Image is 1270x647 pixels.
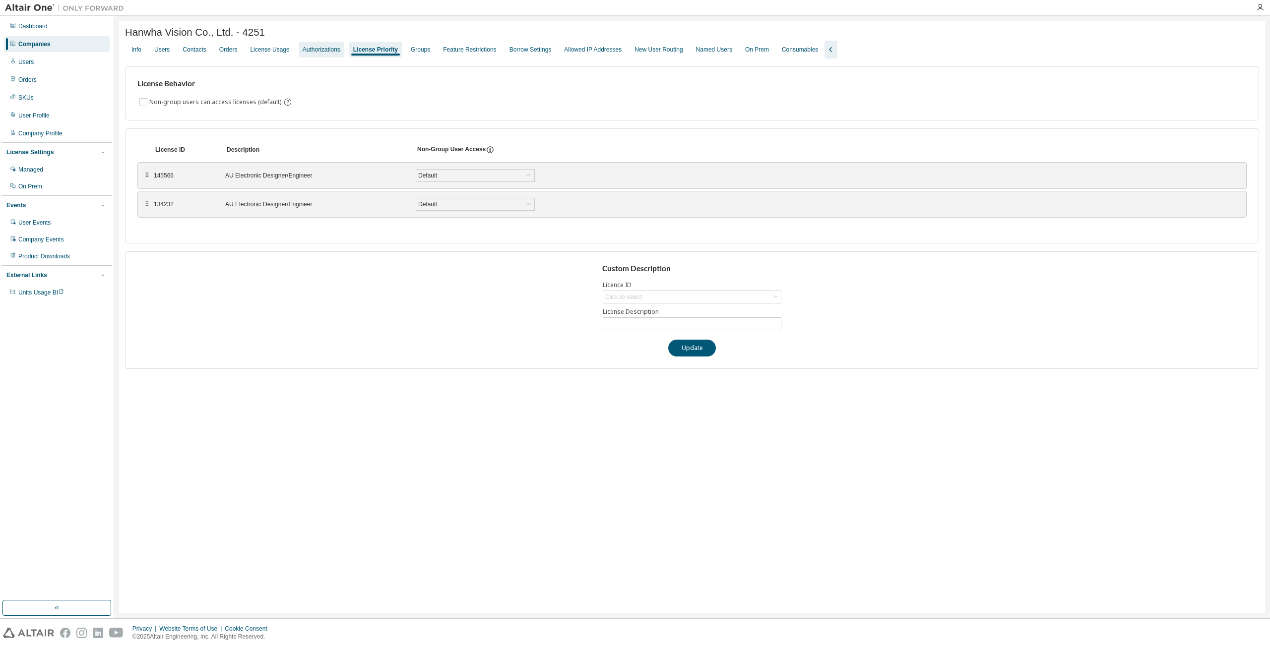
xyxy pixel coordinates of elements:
div: Dashboard [18,22,48,30]
div: 134232 [154,200,213,208]
div: Orders [219,46,238,54]
div: Cookie Consent [225,625,273,633]
button: Update [668,340,716,356]
div: Borrow Settings [509,46,552,54]
div: License Usage [250,46,289,54]
div: Events [6,201,26,209]
img: instagram.svg [76,628,87,638]
img: Altair One [5,3,129,13]
div: AU Electronic Designer/Engineer [225,200,404,208]
img: facebook.svg [60,628,70,638]
div: Website Terms of Use [159,625,225,633]
div: User Events [18,219,51,227]
div: Users [154,46,170,54]
label: Licence ID [603,281,781,289]
div: Default [417,170,439,181]
div: Feature Restrictions [443,46,496,54]
div: ⠿ [144,172,150,179]
div: Contacts [183,46,206,54]
div: Default [416,198,534,210]
div: Users [18,58,34,66]
div: Click to select [605,293,642,301]
div: Allowed IP Addresses [564,46,622,54]
div: Default [416,170,534,181]
svg: By default any user not assigned to any group can access any license. Turn this setting off to di... [283,98,292,107]
div: License Settings [6,148,54,156]
div: Product Downloads [18,252,70,260]
h3: Custom Description [602,264,782,274]
div: Companies [18,40,51,48]
div: External Links [6,271,47,279]
div: Consumables [782,46,818,54]
div: Description [227,146,405,154]
div: Managed [18,166,43,174]
div: AU Electronic Designer/Engineer [225,172,404,179]
div: Authorizations [303,46,340,54]
div: Non-Group User Access [417,145,486,154]
label: Non-group users can access licenses (default) [149,96,283,108]
div: Company Events [18,235,63,243]
img: altair_logo.svg [3,628,54,638]
div: On Prem [745,46,769,54]
div: Info [131,46,141,54]
div: New User Routing [635,46,683,54]
div: On Prem [18,182,42,190]
div: License Priority [353,46,398,54]
div: Groups [411,46,430,54]
div: 145566 [154,172,213,179]
h3: License Behavior [137,79,291,89]
label: License Description [603,308,781,316]
div: Click to select [603,291,781,303]
span: Hanwha Vision Co., Ltd. - 4251 [125,27,265,38]
div: Company Profile [18,129,63,137]
div: Default [417,199,439,210]
div: Privacy [132,625,159,633]
p: © 2025 Altair Engineering, Inc. All Rights Reserved. [132,633,273,641]
div: License ID [155,146,215,154]
div: ⠿ [144,200,150,208]
div: Orders [18,76,37,84]
div: User Profile [18,112,50,119]
div: SKUs [18,94,34,102]
img: youtube.svg [109,628,124,638]
div: Named Users [696,46,732,54]
span: Units Usage BI [18,289,64,296]
img: linkedin.svg [93,628,103,638]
